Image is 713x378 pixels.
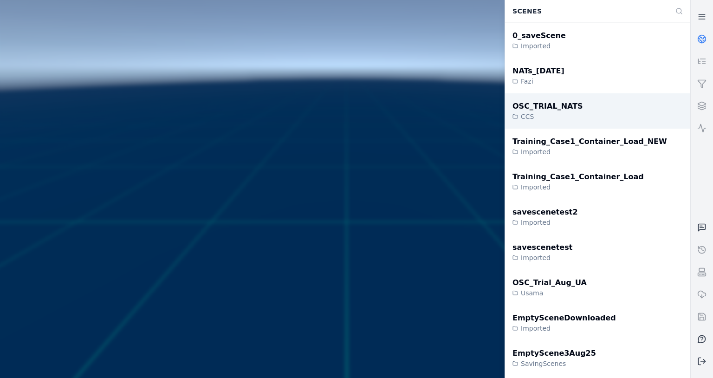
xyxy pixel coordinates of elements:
div: savescenetest2 [512,207,578,218]
div: NATs_[DATE] [512,65,564,77]
div: Imported [512,324,616,333]
div: Training_Case1_Container_Load_NEW [512,136,667,147]
div: OSC_TRIAL_NATS [512,101,583,112]
div: CCS [512,112,583,121]
div: Fazi [512,77,564,86]
div: EmptyScene3Aug25 [512,348,596,359]
div: Imported [512,182,644,192]
div: Training_Case1_Container_Load [512,171,644,182]
div: 0_saveScene [512,30,566,41]
div: Imported [512,147,667,156]
div: Imported [512,41,566,51]
div: SavingScenes [512,359,596,368]
div: Scenes [507,2,670,20]
div: OSC_Trial_Aug_UA [512,277,587,288]
div: savescenetest [512,242,572,253]
div: Usama [512,288,587,298]
div: Imported [512,218,578,227]
div: Imported [512,253,572,262]
div: EmptySceneDownloaded [512,313,616,324]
